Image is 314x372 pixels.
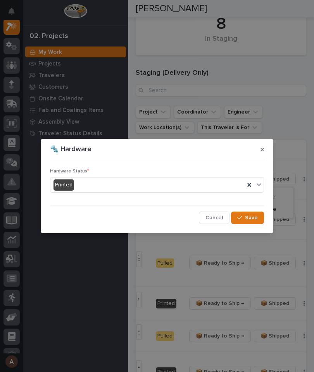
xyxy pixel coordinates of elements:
[199,212,229,224] button: Cancel
[231,212,264,224] button: Save
[50,169,89,174] span: Hardware Status
[205,214,223,221] span: Cancel
[50,145,91,154] p: 🔩 Hardware
[53,179,74,191] div: Printed
[245,214,258,221] span: Save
